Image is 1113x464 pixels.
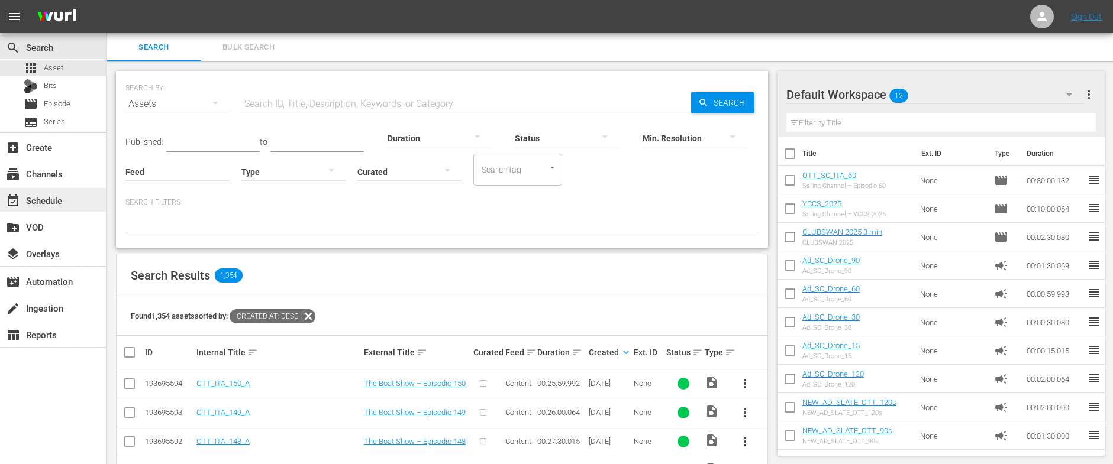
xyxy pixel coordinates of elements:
button: more_vert [731,398,759,427]
span: Content [505,408,531,417]
div: Ad_SC_Drone_90 [802,267,860,275]
span: more_vert [738,405,752,420]
div: Internal Title [196,345,360,359]
div: 193695592 [145,437,193,446]
span: Reports [6,328,20,342]
div: 193695593 [145,408,193,417]
div: NEW_AD_SLATE_OTT_90s [802,437,892,445]
a: Ad_SC_Drone_120 [802,369,864,378]
span: Video [705,433,719,447]
span: to [260,137,267,147]
span: Video [705,404,719,418]
td: 00:00:59.993 [1022,280,1087,308]
a: OTT_ITA_150_A [196,379,250,388]
span: Bits [44,80,57,92]
th: Ext. ID [914,137,988,170]
div: Sailing Channel – Episodio 60 [802,182,886,190]
td: None [915,393,989,421]
span: keyboard_arrow_down [621,347,631,358]
span: Published: [125,137,163,147]
span: Search [6,41,20,55]
div: Curated [473,348,502,357]
img: ans4CAIJ8jUAAAAAAAAAAAAAAAAAAAAAAAAgQb4GAAAAAAAAAAAAAAAAAAAAAAAAJMjXAAAAAAAAAAAAAAAAAAAAAAAAgAT5G... [28,3,85,31]
td: None [915,421,989,450]
span: reorder [1087,173,1101,187]
span: more_vert [738,377,752,391]
div: None [634,379,662,388]
span: reorder [1087,343,1101,357]
span: Ingestion [6,301,20,316]
span: Ad [994,315,1008,329]
span: menu [7,9,21,24]
span: reorder [1087,400,1101,414]
a: YCCS_2025 [802,199,841,208]
span: reorder [1087,229,1101,244]
span: Episode [994,173,1008,187]
td: None [915,308,989,336]
div: Bits [24,79,38,93]
th: Duration [1020,137,1091,170]
div: Created [589,345,630,359]
div: Ad_SC_Drone_60 [802,296,860,303]
span: sort [417,347,427,358]
a: Ad_SC_Drone_30 [802,313,860,322]
div: Default Workspace [786,78,1084,111]
span: reorder [1087,371,1101,385]
a: NEW_AD_SLATE_OTT_90s [802,426,892,435]
div: Assets [125,87,230,121]
span: Search Results [131,268,210,283]
div: Ad_SC_Drone_15 [802,352,860,360]
span: Asset [44,62,63,74]
div: External Title [364,345,470,359]
span: Create [6,141,20,155]
a: Ad_SC_Drone_90 [802,256,860,265]
span: Ad [994,258,1008,272]
td: 00:00:30.080 [1022,308,1087,336]
div: Type [705,345,727,359]
div: NEW_AD_SLATE_OTT_120s [802,409,896,417]
a: NEW_AD_SLATE_OTT_120s [802,398,896,407]
div: Duration [537,345,585,359]
td: None [915,280,989,308]
button: more_vert [731,369,759,398]
td: 00:01:30.069 [1022,251,1087,280]
span: sort [725,347,735,358]
span: reorder [1087,258,1101,272]
td: None [915,365,989,393]
span: sort [526,347,537,358]
span: Schedule [6,194,20,208]
span: Automation [6,275,20,289]
th: Type [987,137,1020,170]
td: 00:02:30.080 [1022,223,1087,251]
a: OTT_ITA_148_A [196,437,250,446]
span: Bulk Search [208,41,289,54]
div: ID [145,348,193,357]
span: reorder [1087,428,1101,442]
div: [DATE] [589,437,630,446]
td: 00:02:00.064 [1022,365,1087,393]
span: reorder [1087,286,1101,300]
div: 00:25:59.992 [537,379,585,388]
td: 00:30:00.132 [1022,166,1087,194]
div: Ext. ID [634,348,662,357]
span: Ad [994,372,1008,386]
button: Search [691,92,754,113]
div: Ad_SC_Drone_30 [802,324,860,332]
div: 193695594 [145,379,193,388]
td: None [915,336,989,365]
span: Search [709,92,754,113]
a: OTT_SC_ITA_60 [802,171,856,180]
div: Sailing Channel – YCCS 2025 [802,210,886,218]
div: 00:27:30.015 [537,437,585,446]
span: more_vert [738,434,752,449]
div: Ad_SC_Drone_120 [802,381,864,388]
span: Episode [24,97,38,111]
span: more_vert [1082,87,1096,102]
button: Open [547,162,558,173]
td: 00:01:30.000 [1022,421,1087,450]
span: Search [114,41,194,54]
span: Ad [994,287,1008,301]
span: Ad [994,400,1008,414]
div: CLUBSWAN 2025 [802,239,882,246]
button: more_vert [1082,80,1096,109]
